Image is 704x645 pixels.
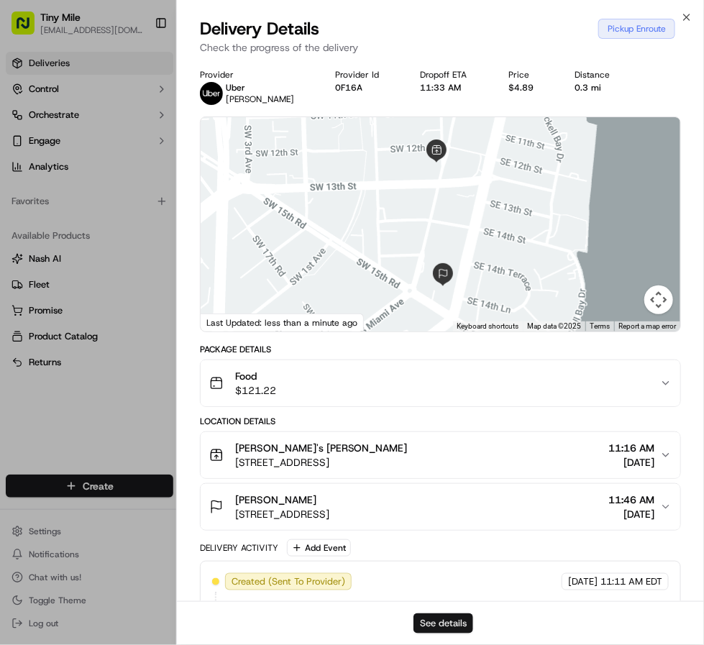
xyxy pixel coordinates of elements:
[49,138,236,152] div: Start new chat
[235,507,329,521] span: [STREET_ADDRESS]
[590,322,610,330] a: Terms (opens in new tab)
[244,142,262,160] button: Start new chat
[200,416,681,427] div: Location Details
[37,93,259,109] input: Got a question? Start typing here...
[508,82,563,93] div: $4.89
[608,455,654,470] span: [DATE]
[200,542,278,554] div: Delivery Activity
[608,441,654,455] span: 11:16 AM
[226,82,294,93] p: Uber
[608,507,654,521] span: [DATE]
[14,211,26,222] div: 📗
[508,69,563,81] div: Price
[232,575,345,588] span: Created (Sent To Provider)
[226,93,294,105] span: [PERSON_NAME]
[413,613,473,633] button: See details
[14,15,43,44] img: Nash
[575,69,639,81] div: Distance
[201,314,364,331] div: Last Updated: less than a minute ago
[421,82,497,93] div: 11:33 AM
[235,455,408,470] span: [STREET_ADDRESS]
[200,344,681,355] div: Package Details
[335,69,408,81] div: Provider Id
[14,58,262,81] p: Welcome 👋
[9,203,116,229] a: 📗Knowledge Base
[527,322,581,330] span: Map data ©2025
[200,17,319,40] span: Delivery Details
[200,40,681,55] p: Check the progress of the delivery
[200,69,324,81] div: Provider
[201,484,680,530] button: [PERSON_NAME][STREET_ADDRESS]11:46 AM[DATE]
[568,575,598,588] span: [DATE]
[287,539,351,557] button: Add Event
[204,313,252,331] img: Google
[49,152,182,164] div: We're available if you need us!
[644,285,673,314] button: Map camera controls
[101,244,174,255] a: Powered byPylon
[457,321,518,331] button: Keyboard shortcuts
[201,360,680,406] button: Food$121.22
[235,493,316,507] span: [PERSON_NAME]
[421,69,497,81] div: Dropoff ETA
[122,211,133,222] div: 💻
[575,82,639,93] div: 0.3 mi
[618,322,676,330] a: Report a map error
[143,244,174,255] span: Pylon
[608,493,654,507] span: 11:46 AM
[116,203,237,229] a: 💻API Documentation
[235,441,408,455] span: [PERSON_NAME]'s [PERSON_NAME]
[235,369,276,383] span: Food
[29,209,110,224] span: Knowledge Base
[136,209,231,224] span: API Documentation
[600,575,662,588] span: 11:11 AM EDT
[14,138,40,164] img: 1736555255976-a54dd68f-1ca7-489b-9aae-adbdc363a1c4
[201,432,680,478] button: [PERSON_NAME]'s [PERSON_NAME][STREET_ADDRESS]11:16 AM[DATE]
[335,82,362,93] button: 0F16A
[204,313,252,331] a: Open this area in Google Maps (opens a new window)
[235,383,276,398] span: $121.22
[200,82,223,105] img: uber-new-logo.jpeg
